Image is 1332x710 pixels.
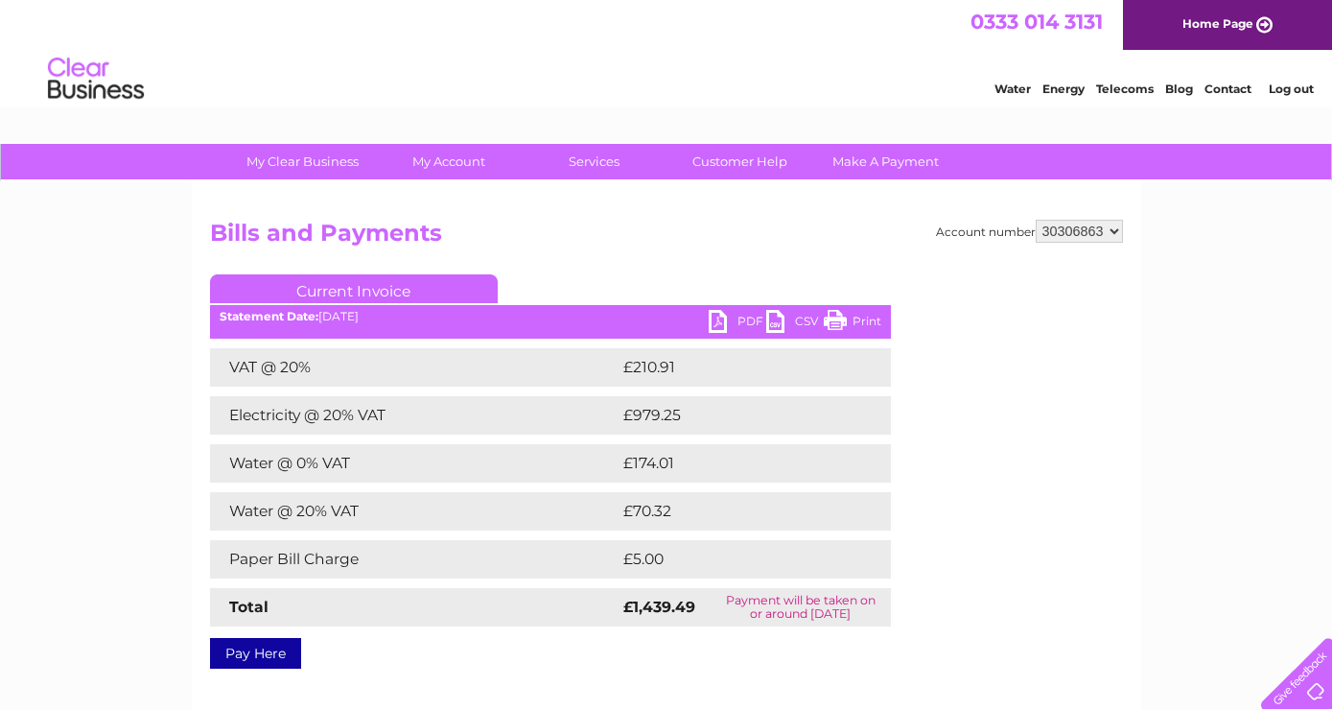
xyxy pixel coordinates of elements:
[210,396,619,435] td: Electricity @ 20% VAT
[806,144,965,179] a: Make A Payment
[210,540,619,579] td: Paper Bill Charge
[1204,82,1251,96] a: Contact
[223,144,382,179] a: My Clear Business
[1165,82,1193,96] a: Blog
[661,144,819,179] a: Customer Help
[619,396,857,435] td: £979.25
[936,220,1123,243] div: Account number
[369,144,527,179] a: My Account
[210,310,891,323] div: [DATE]
[210,274,498,303] a: Current Invoice
[709,310,766,338] a: PDF
[619,348,854,387] td: £210.91
[210,638,301,669] a: Pay Here
[210,444,619,483] td: Water @ 0% VAT
[711,588,891,627] td: Payment will be taken on or around [DATE]
[47,50,145,108] img: logo.png
[220,309,318,323] b: Statement Date:
[210,348,619,387] td: VAT @ 20%
[1269,82,1314,96] a: Log out
[766,310,824,338] a: CSV
[994,82,1031,96] a: Water
[970,10,1103,34] a: 0333 014 3131
[214,11,1120,93] div: Clear Business is a trading name of Verastar Limited (registered in [GEOGRAPHIC_DATA] No. 3667643...
[1096,82,1154,96] a: Telecoms
[210,220,1123,256] h2: Bills and Payments
[619,540,847,579] td: £5.00
[515,144,673,179] a: Services
[623,598,695,616] strong: £1,439.49
[619,444,853,483] td: £174.01
[1042,82,1085,96] a: Energy
[229,598,269,616] strong: Total
[824,310,881,338] a: Print
[210,492,619,531] td: Water @ 20% VAT
[619,492,852,531] td: £70.32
